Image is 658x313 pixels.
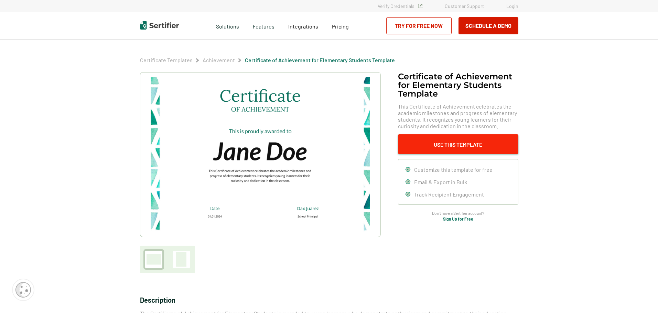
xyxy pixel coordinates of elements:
span: This Certificate of Achievement celebrates the academic milestones and progress of elementary stu... [398,103,518,129]
img: Cookie Popup Icon [15,282,31,298]
h1: Certificate of Achievement for Elementary Students Template [398,72,518,98]
a: Sign Up for Free [443,216,473,221]
span: Certificate of Achievement for Elementary Students Template [245,57,395,64]
span: Integrations [288,23,318,30]
span: Email & Export in Bulk [414,179,467,185]
span: Achievement [203,57,235,64]
a: Try for Free Now [386,17,452,34]
a: Verify Credentials [378,3,422,9]
img: Certificate of Achievement for Elementary Students Template [151,77,369,232]
a: Certificate of Achievement for Elementary Students Template [245,57,395,63]
a: Pricing [332,21,349,30]
div: Breadcrumb [140,57,395,64]
a: Certificate Templates [140,57,193,63]
a: Integrations [288,21,318,30]
img: Verified [418,4,422,8]
iframe: Chat Widget [624,280,658,313]
span: Customize this template for free [414,166,493,173]
a: Customer Support [445,3,484,9]
span: Features [253,21,274,30]
span: Don’t have a Sertifier account? [432,210,484,216]
span: Pricing [332,23,349,30]
button: Schedule a Demo [459,17,518,34]
a: Login [506,3,518,9]
span: Track Recipient Engagement [414,191,484,198]
span: Solutions [216,21,239,30]
span: Description [140,296,175,304]
span: Certificate Templates [140,57,193,64]
img: Sertifier | Digital Credentialing Platform [140,21,179,30]
a: Achievement [203,57,235,63]
button: Use This Template [398,134,518,154]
